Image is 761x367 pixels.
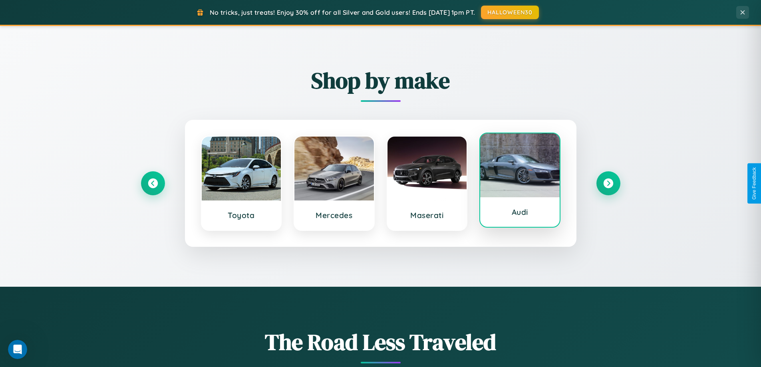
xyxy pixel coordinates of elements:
[210,210,273,220] h3: Toyota
[488,207,552,217] h3: Audi
[141,65,620,96] h2: Shop by make
[302,210,366,220] h3: Mercedes
[8,340,27,359] iframe: Intercom live chat
[481,6,539,19] button: HALLOWEEN30
[141,327,620,357] h1: The Road Less Traveled
[210,8,475,16] span: No tricks, just treats! Enjoy 30% off for all Silver and Gold users! Ends [DATE] 1pm PT.
[395,210,459,220] h3: Maserati
[751,167,757,200] div: Give Feedback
